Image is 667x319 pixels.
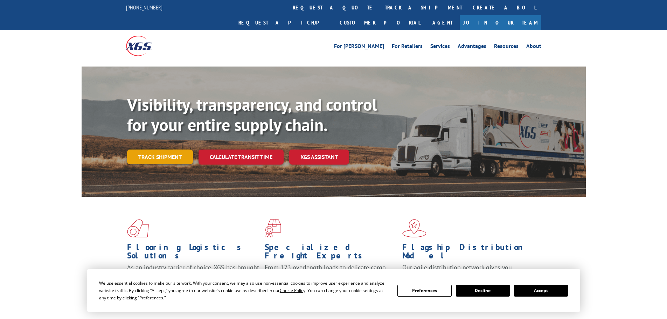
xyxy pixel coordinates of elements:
[402,243,535,263] h1: Flagship Distribution Model
[456,285,510,297] button: Decline
[126,4,162,11] a: [PHONE_NUMBER]
[392,43,423,51] a: For Retailers
[402,219,426,237] img: xgs-icon-flagship-distribution-model-red
[265,219,281,237] img: xgs-icon-focused-on-flooring-red
[334,43,384,51] a: For [PERSON_NAME]
[233,15,334,30] a: Request a pickup
[494,43,519,51] a: Resources
[402,263,531,280] span: Our agile distribution network gives you nationwide inventory management on demand.
[127,93,377,136] b: Visibility, transparency, and control for your entire supply chain.
[458,43,486,51] a: Advantages
[87,269,580,312] div: Cookie Consent Prompt
[127,243,259,263] h1: Flooring Logistics Solutions
[397,285,451,297] button: Preferences
[425,15,460,30] a: Agent
[127,219,149,237] img: xgs-icon-total-supply-chain-intelligence-red
[199,150,284,165] a: Calculate transit time
[460,15,541,30] a: Join Our Team
[265,243,397,263] h1: Specialized Freight Experts
[526,43,541,51] a: About
[334,15,425,30] a: Customer Portal
[127,150,193,164] a: Track shipment
[127,263,259,288] span: As an industry carrier of choice, XGS has brought innovation and dedication to flooring logistics...
[265,263,397,294] p: From 123 overlength loads to delicate cargo, our experienced staff knows the best way to move you...
[139,295,163,301] span: Preferences
[289,150,349,165] a: XGS ASSISTANT
[430,43,450,51] a: Services
[99,279,389,301] div: We use essential cookies to make our site work. With your consent, we may also use non-essential ...
[280,287,305,293] span: Cookie Policy
[514,285,568,297] button: Accept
